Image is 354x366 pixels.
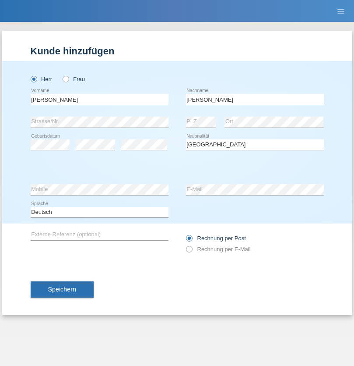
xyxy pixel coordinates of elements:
input: Rechnung per E-Mail [186,246,192,257]
label: Rechnung per Post [186,235,246,242]
h1: Kunde hinzufügen [31,46,324,57]
label: Rechnung per E-Mail [186,246,251,252]
input: Frau [63,76,68,82]
input: Herr [31,76,36,82]
label: Frau [63,76,85,82]
span: Speichern [48,286,76,293]
input: Rechnung per Post [186,235,192,246]
button: Speichern [31,281,94,298]
a: menu [332,8,350,14]
i: menu [336,7,345,16]
label: Herr [31,76,53,82]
